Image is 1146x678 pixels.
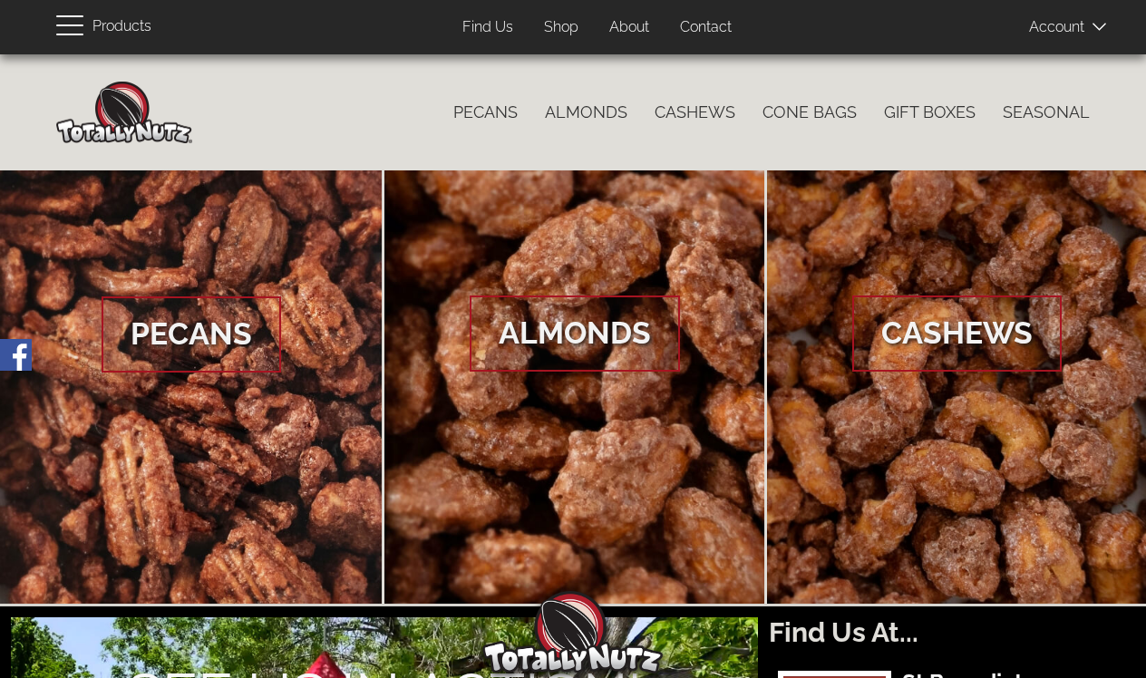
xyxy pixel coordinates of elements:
span: Cashews [852,295,1062,372]
span: Products [92,14,151,40]
img: Totally Nutz Logo [482,591,664,673]
img: Home [56,82,192,143]
a: Gift Boxes [870,93,989,131]
a: About [596,10,663,45]
span: Pecans [102,296,281,373]
a: Almonds [384,170,764,604]
a: Cashews [641,93,749,131]
a: Contact [666,10,745,45]
a: Pecans [440,93,531,131]
a: Almonds [531,93,641,131]
span: Almonds [470,295,680,372]
a: Seasonal [989,93,1103,131]
a: Cone Bags [749,93,870,131]
h2: Find Us At... [769,617,1135,647]
a: Shop [530,10,592,45]
a: Find Us [449,10,527,45]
